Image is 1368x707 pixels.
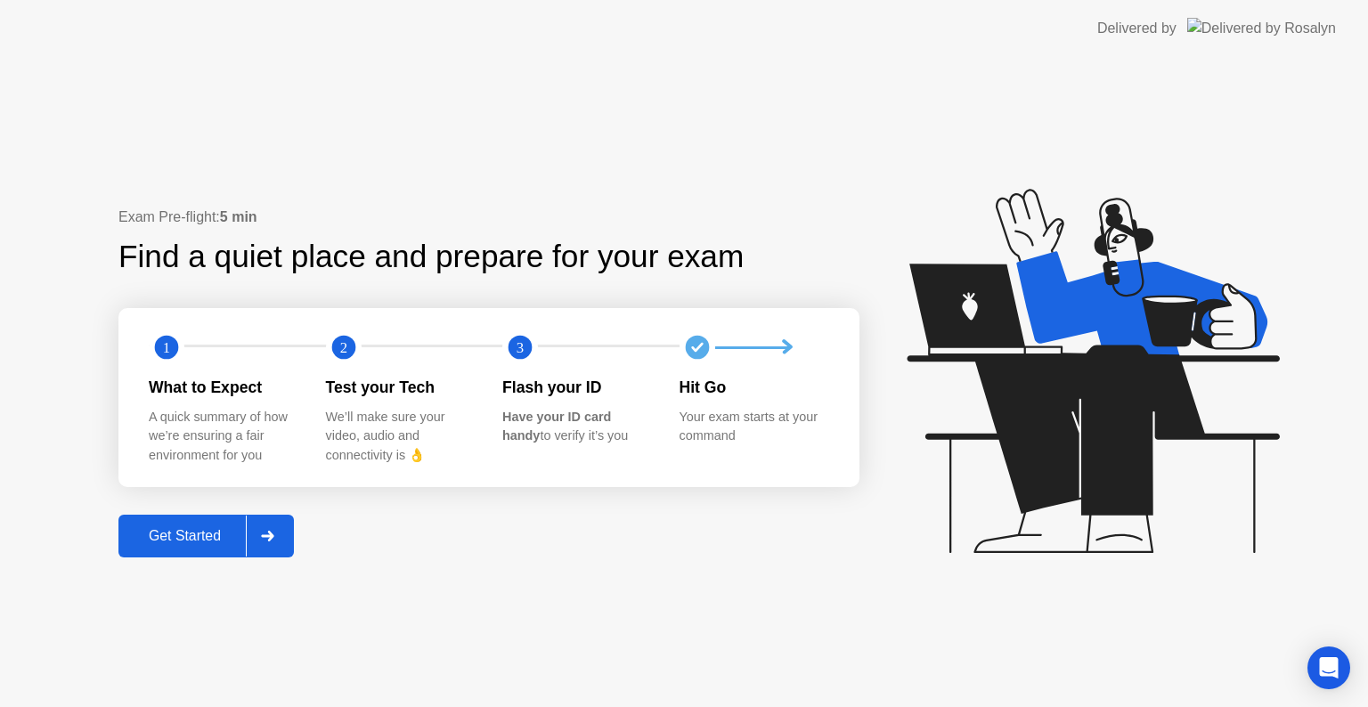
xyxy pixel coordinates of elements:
div: What to Expect [149,376,297,399]
text: 3 [517,339,524,356]
div: to verify it’s you [502,408,651,446]
button: Get Started [118,515,294,557]
div: Delivered by [1097,18,1177,39]
b: Have your ID card handy [502,410,611,443]
div: Exam Pre-flight: [118,207,859,228]
b: 5 min [220,209,257,224]
div: Get Started [124,528,246,544]
div: Flash your ID [502,376,651,399]
div: A quick summary of how we’re ensuring a fair environment for you [149,408,297,466]
div: Your exam starts at your command [680,408,828,446]
text: 2 [339,339,346,356]
div: Test your Tech [326,376,475,399]
div: Open Intercom Messenger [1307,646,1350,689]
text: 1 [163,339,170,356]
div: Hit Go [680,376,828,399]
div: Find a quiet place and prepare for your exam [118,233,746,280]
div: We’ll make sure your video, audio and connectivity is 👌 [326,408,475,466]
img: Delivered by Rosalyn [1187,18,1336,38]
